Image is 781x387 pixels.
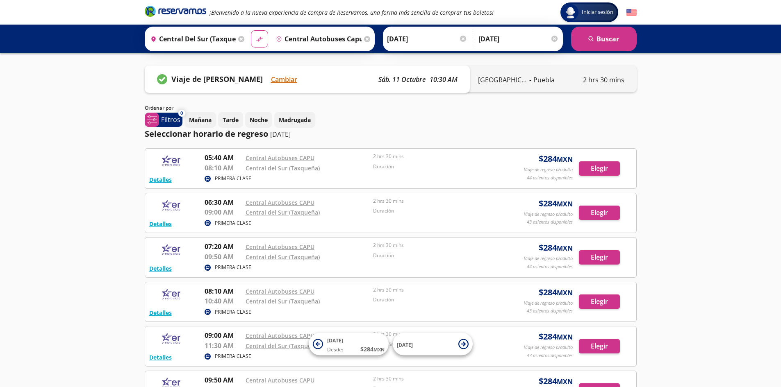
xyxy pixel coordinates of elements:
small: MXN [557,199,573,208]
p: 05:40 AM [205,153,241,163]
p: 09:00 AM [205,207,241,217]
p: 2 hrs 30 mins [373,286,497,294]
p: 09:00 AM [205,330,241,340]
i: Brand Logo [145,5,206,17]
p: 2 hrs 30 mins [373,330,497,338]
button: Detalles [149,220,172,228]
small: MXN [373,346,385,353]
em: ¡Bienvenido a la nueva experiencia de compra de Reservamos, una forma más sencilla de comprar tus... [209,9,494,16]
span: $ 284 [539,286,573,299]
span: [DATE] [327,337,343,344]
p: Tarde [223,115,239,124]
p: PRIMERA CLASE [215,220,251,227]
a: Central Autobuses CAPU [246,376,314,384]
p: 2 hrs 30 mins [373,153,497,160]
a: Central Autobuses CAPU [246,243,314,251]
p: 08:10 AM [205,286,241,296]
p: 08:10 AM [205,163,241,173]
p: 2 hrs 30 mins [373,375,497,382]
a: Central del Sur (Taxqueña) [246,253,320,261]
button: Mañana [184,112,216,128]
p: 09:50 AM [205,375,241,385]
button: [DATE] [393,333,473,355]
button: Elegir [579,250,620,265]
p: Duración [373,163,497,170]
span: [DATE] [397,341,413,348]
a: Central del Sur (Taxqueña) [246,342,320,350]
button: Elegir [579,206,620,220]
p: Viaje de [PERSON_NAME] [171,74,263,85]
a: Central Autobuses CAPU [246,332,314,339]
p: Noche [250,115,268,124]
span: 0 [180,110,183,117]
p: 43 asientos disponibles [527,352,573,359]
button: Detalles [149,308,172,317]
input: Opcional [478,29,559,49]
input: Buscar Destino [273,29,362,49]
p: PRIMERA CLASE [215,353,251,360]
a: Central del Sur (Taxqueña) [246,208,320,216]
button: 0Filtros [145,113,182,127]
p: Filtros [161,115,180,124]
span: Iniciar sesión [578,8,617,16]
p: Viaje de regreso p/adulto [524,211,573,218]
button: Elegir [579,339,620,353]
p: PRIMERA CLASE [215,264,251,271]
button: Elegir [579,294,620,309]
p: 06:30 AM [205,197,241,207]
button: Madrugada [274,112,315,128]
p: Viaje de regreso p/adulto [524,300,573,307]
p: PRIMERA CLASE [215,308,251,316]
p: 10:40 AM [205,296,241,306]
button: Noche [245,112,272,128]
p: Duración [373,207,497,215]
a: Central Autobuses CAPU [246,199,314,206]
p: PRIMERA CLASE [215,175,251,182]
button: Elegir [579,161,620,176]
span: $ 284 [539,242,573,254]
span: $ 284 [539,330,573,343]
div: - [478,75,555,85]
span: $ 284 [539,153,573,165]
button: [DATE]Desde:$284MXN [309,333,389,355]
button: Cambiar [271,75,297,84]
button: Tarde [218,112,243,128]
p: 2 hrs 30 mins [373,242,497,249]
button: Buscar [571,27,637,51]
img: RESERVAMOS [149,153,194,169]
p: [GEOGRAPHIC_DATA] [478,75,527,85]
p: Puebla [533,75,555,85]
button: English [626,7,637,18]
p: [DATE] [270,129,291,139]
p: Duración [373,252,497,259]
p: sáb. 11 octubre [378,75,426,84]
input: Buscar Origen [147,29,237,49]
small: MXN [557,244,573,253]
a: Central del Sur (Taxqueña) [246,164,320,172]
img: RESERVAMOS [149,330,194,347]
a: Central del Sur (Taxqueña) [246,297,320,305]
p: 43 asientos disponibles [527,308,573,315]
p: 11:30 AM [205,341,241,351]
small: MXN [557,155,573,164]
p: 07:20 AM [205,242,241,251]
span: $ 284 [539,197,573,210]
a: Central Autobuses CAPU [246,287,314,295]
span: Desde: [327,346,343,353]
p: Seleccionar horario de regreso [145,128,268,140]
p: 43 asientos disponibles [527,219,573,226]
button: Detalles [149,353,172,362]
p: Mañana [189,115,212,124]
p: Duración [373,296,497,303]
span: $ 284 [360,345,385,353]
img: RESERVAMOS [149,286,194,303]
p: Viaje de regreso p/adulto [524,166,573,173]
a: Central Autobuses CAPU [246,154,314,162]
button: Detalles [149,264,172,273]
img: RESERVAMOS [149,242,194,258]
a: Brand Logo [145,5,206,20]
small: MXN [557,377,573,386]
p: 2 hrs 30 mins [583,75,624,85]
p: 10:30 AM [430,75,458,84]
p: 44 asientos disponibles [527,263,573,270]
